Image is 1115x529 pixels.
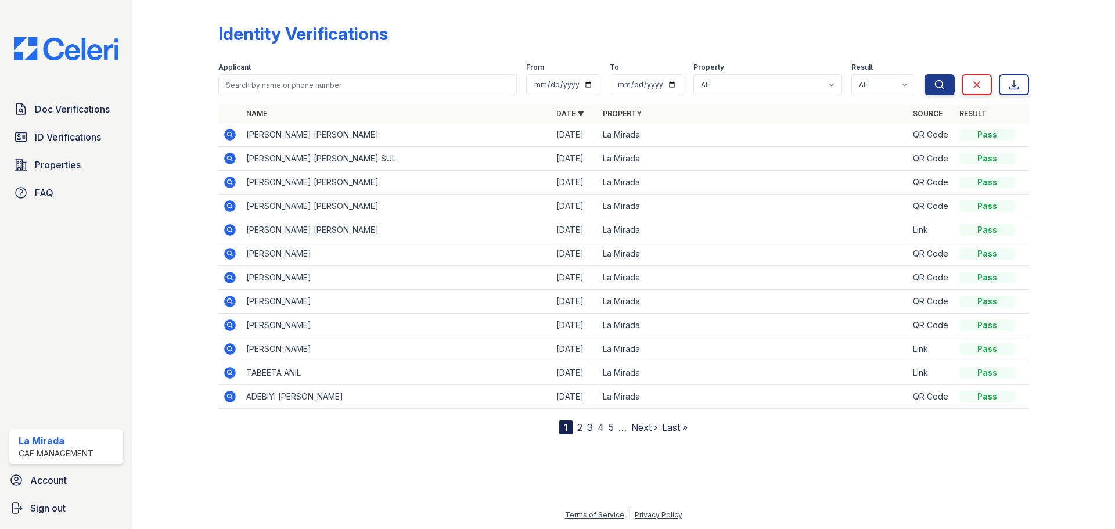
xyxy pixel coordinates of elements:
div: Pass [959,272,1015,283]
a: Property [603,109,642,118]
td: La Mirada [598,218,908,242]
td: La Mirada [598,242,908,266]
label: To [610,63,619,72]
a: 3 [587,422,593,433]
div: Pass [959,224,1015,236]
td: [DATE] [552,171,598,195]
td: [PERSON_NAME] [242,266,552,290]
div: | [628,510,631,519]
td: [DATE] [552,195,598,218]
td: La Mirada [598,385,908,409]
a: Properties [9,153,123,177]
td: [PERSON_NAME] [242,242,552,266]
label: Property [693,63,724,72]
span: ID Verifications [35,130,101,144]
div: Pass [959,153,1015,164]
td: [DATE] [552,290,598,314]
span: Account [30,473,67,487]
td: La Mirada [598,290,908,314]
td: QR Code [908,314,955,337]
div: La Mirada [19,434,93,448]
td: QR Code [908,195,955,218]
td: Link [908,361,955,385]
a: 5 [609,422,614,433]
span: Doc Verifications [35,102,110,116]
a: FAQ [9,181,123,204]
a: ID Verifications [9,125,123,149]
div: Pass [959,343,1015,355]
td: QR Code [908,266,955,290]
td: La Mirada [598,123,908,147]
div: Pass [959,319,1015,331]
span: Sign out [30,501,66,515]
a: Doc Verifications [9,98,123,121]
td: [PERSON_NAME] [242,337,552,361]
td: QR Code [908,147,955,171]
div: Identity Verifications [218,23,388,44]
div: Pass [959,177,1015,188]
label: Result [851,63,873,72]
label: Applicant [218,63,251,72]
td: [DATE] [552,218,598,242]
a: Account [5,469,128,492]
td: [PERSON_NAME] [PERSON_NAME] [242,218,552,242]
td: [PERSON_NAME] [PERSON_NAME] SUL [242,147,552,171]
td: [DATE] [552,147,598,171]
td: [DATE] [552,314,598,337]
div: Pass [959,296,1015,307]
td: La Mirada [598,171,908,195]
a: Next › [631,422,657,433]
a: Result [959,109,987,118]
td: [DATE] [552,361,598,385]
td: La Mirada [598,147,908,171]
span: Properties [35,158,81,172]
td: [PERSON_NAME] [242,314,552,337]
td: QR Code [908,290,955,314]
a: 4 [598,422,604,433]
div: 1 [559,420,573,434]
td: [DATE] [552,242,598,266]
a: Name [246,109,267,118]
td: QR Code [908,171,955,195]
td: La Mirada [598,361,908,385]
div: Pass [959,200,1015,212]
td: Link [908,218,955,242]
div: CAF Management [19,448,93,459]
td: [DATE] [552,385,598,409]
td: QR Code [908,242,955,266]
td: [PERSON_NAME] [PERSON_NAME] [242,123,552,147]
td: [PERSON_NAME] [PERSON_NAME] [242,171,552,195]
a: Source [913,109,943,118]
a: Sign out [5,496,128,520]
div: Pass [959,391,1015,402]
div: Pass [959,367,1015,379]
td: [PERSON_NAME] [242,290,552,314]
a: Terms of Service [565,510,624,519]
td: La Mirada [598,195,908,218]
td: La Mirada [598,337,908,361]
a: 2 [577,422,582,433]
td: QR Code [908,123,955,147]
img: CE_Logo_Blue-a8612792a0a2168367f1c8372b55b34899dd931a85d93a1a3d3e32e68fde9ad4.png [5,37,128,60]
td: La Mirada [598,314,908,337]
a: Privacy Policy [635,510,682,519]
a: Date ▼ [556,109,584,118]
td: TABEETA ANIL [242,361,552,385]
td: [PERSON_NAME] [PERSON_NAME] [242,195,552,218]
div: Pass [959,129,1015,141]
div: Pass [959,248,1015,260]
td: [DATE] [552,337,598,361]
td: Link [908,337,955,361]
span: … [618,420,627,434]
a: Last » [662,422,688,433]
td: La Mirada [598,266,908,290]
td: ADEBIYI [PERSON_NAME] [242,385,552,409]
span: FAQ [35,186,53,200]
td: QR Code [908,385,955,409]
td: [DATE] [552,123,598,147]
td: [DATE] [552,266,598,290]
input: Search by name or phone number [218,74,517,95]
label: From [526,63,544,72]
